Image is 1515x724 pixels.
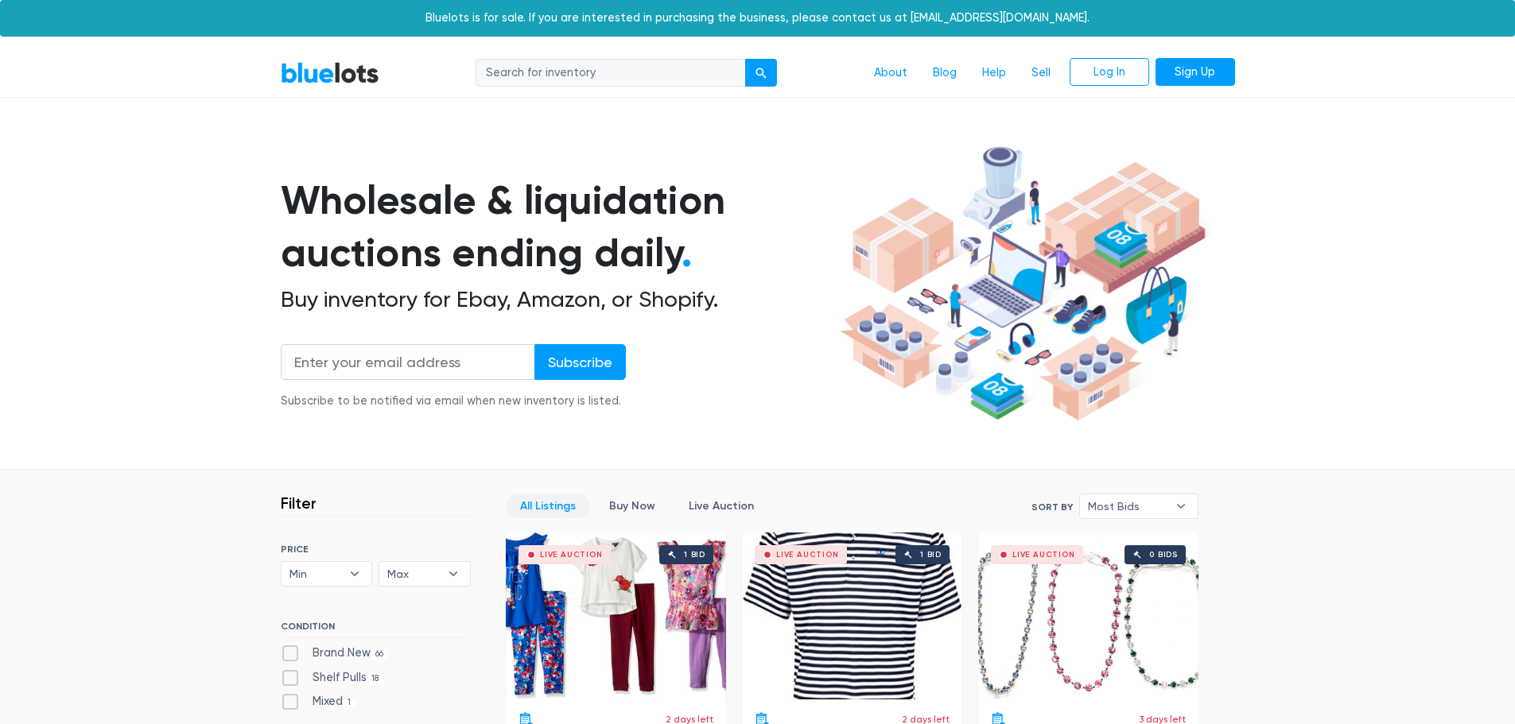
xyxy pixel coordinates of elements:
span: Max [387,562,440,586]
a: Buy Now [596,494,669,518]
span: 1 [343,697,356,710]
b: ▾ [437,562,470,586]
div: Live Auction [776,551,839,559]
a: BlueLots [281,61,379,84]
span: . [682,229,692,277]
label: Brand New [281,645,389,662]
a: Live Auction [675,494,767,518]
input: Subscribe [534,344,626,380]
label: Mixed [281,693,356,710]
span: 66 [371,648,389,660]
h6: CONDITION [281,621,471,638]
a: About [861,58,920,88]
input: Search for inventory [476,59,746,87]
a: Log In [1070,58,1149,87]
div: Live Auction [1012,551,1075,559]
b: ▾ [1164,494,1198,518]
div: Subscribe to be notified via email when new inventory is listed. [281,393,626,410]
a: Blog [920,58,969,88]
label: Sort By [1031,500,1073,514]
div: 1 bid [684,551,705,559]
a: Live Auction 0 bids [978,532,1198,699]
h3: Filter [281,494,317,513]
span: Most Bids [1088,494,1167,518]
span: Min [289,562,342,586]
div: Live Auction [540,551,603,559]
h6: PRICE [281,544,471,555]
a: Sign Up [1156,58,1235,87]
div: 0 bids [1149,551,1178,559]
a: All Listings [507,494,589,518]
a: Sell [1019,58,1063,88]
h2: Buy inventory for Ebay, Amazon, or Shopify. [281,286,834,313]
a: Live Auction 1 bid [506,532,726,699]
input: Enter your email address [281,344,535,380]
div: 1 bid [920,551,942,559]
a: Live Auction 1 bid [742,532,962,699]
h1: Wholesale & liquidation auctions ending daily [281,174,834,280]
b: ▾ [338,562,371,586]
img: hero-ee84e7d0318cb26816c560f6b4441b76977f77a177738b4e94f68c95b2b83dbb.png [834,139,1211,428]
label: Shelf Pulls [281,669,384,687]
a: Help [969,58,1019,88]
span: 18 [367,672,384,685]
